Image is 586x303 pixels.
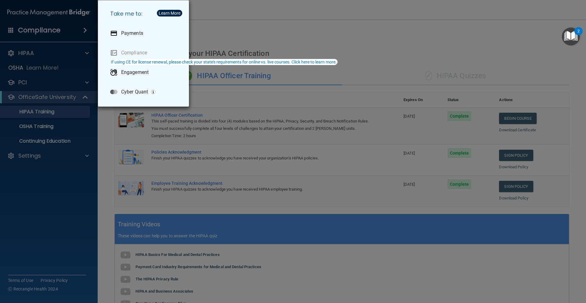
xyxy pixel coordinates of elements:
a: Cyber Quant [105,83,184,100]
div: If using CE for license renewal, please check your state's requirements for online vs. live cours... [111,60,337,64]
p: Engagement [121,69,149,75]
iframe: Drift Widget Chat Controller [555,261,579,284]
a: Payments [105,25,184,42]
div: Learn More [159,11,180,15]
a: Engagement [105,64,184,81]
p: Cyber Quant [121,89,148,95]
button: If using CE for license renewal, please check your state's requirements for online vs. live cours... [110,59,338,65]
a: Compliance [105,44,184,61]
div: 2 [577,31,580,39]
p: Payments [121,30,143,36]
button: Open Resource Center, 2 new notifications [562,27,580,46]
h5: Take me to: [105,5,184,22]
button: Learn More [157,10,182,16]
